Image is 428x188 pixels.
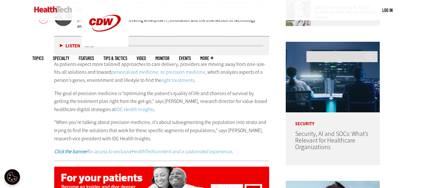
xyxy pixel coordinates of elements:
a: Tips & Tactics [103,56,127,61]
a: Video [137,56,146,61]
a: content and a customized experience [155,148,232,155]
strong: Click the banner [54,148,87,155]
a: CDW [81,41,128,48]
a: Click the bannerfor access to exclusive [54,148,132,155]
a: Log in [382,7,393,13]
div: Cookie Settings [4,169,20,185]
a: Features [79,56,94,61]
em: . [155,148,233,155]
a: personalized medicine, or precision medicine [111,69,205,75]
span: Topics [32,56,44,61]
p: As patients expect more tailored approaches to care delivery, providers are moving away from one-... [54,60,269,84]
img: Home [34,6,72,13]
a: Events [179,56,191,61]
span: Specialty [53,56,69,61]
a: Security, AI and SOCs: What’s Relevant for Healthcare Organizations [295,130,368,151]
a: MonITor [155,56,170,61]
p: Security [286,112,380,126]
p: The goal of precision medicine is “optimizing the patient’s quality of life and chances of surviv... [54,89,269,114]
button: Open Preferences [4,169,20,185]
a: IDC Health Insights [116,106,154,113]
p: “When you’re talking about precision medicine, it’s about subsegmenting the population into strat... [54,118,269,142]
div: User menu [382,7,393,13]
img: security team in high-tech computer room [286,42,380,112]
a: right treatments [161,77,194,83]
a: HealthTech [132,148,155,155]
span: More [200,56,213,61]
